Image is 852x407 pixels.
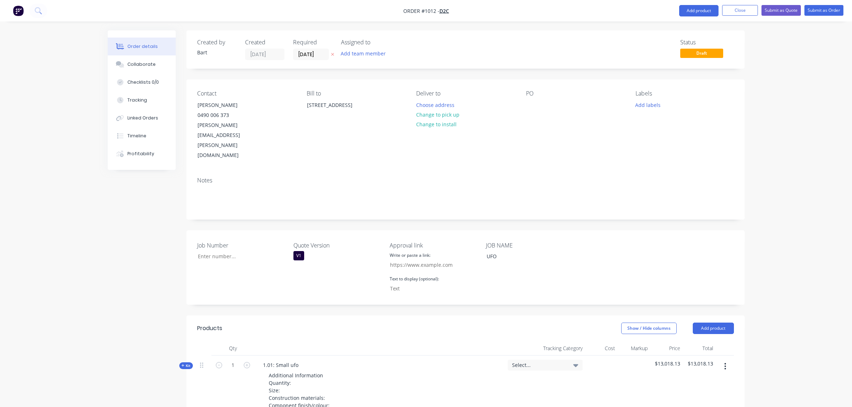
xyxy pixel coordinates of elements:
div: Total [683,341,716,355]
button: Change to install [412,119,460,129]
span: $13,018.13 [653,360,680,367]
div: Bart [197,49,237,56]
div: Created [245,39,284,46]
div: Tracking Category [505,341,585,355]
div: Checklists 0/0 [127,79,159,85]
div: Timeline [127,133,146,139]
button: Collaborate [108,55,176,73]
label: Approval link [390,241,479,250]
button: Submit as Order [804,5,843,16]
button: Kit [179,362,193,369]
div: Profitability [127,151,154,157]
button: Choose address [412,100,458,109]
div: V1 [293,251,304,260]
button: Profitability [108,145,176,163]
div: [PERSON_NAME] [198,100,257,110]
div: Qty [211,341,254,355]
button: Submit as Quote [761,5,801,16]
div: PO [526,90,624,97]
div: Products [197,324,222,333]
button: Timeline [108,127,176,145]
input: https://www.example.com [386,260,471,270]
span: Order #1012 - [403,8,439,14]
button: Checklists 0/0 [108,73,176,91]
label: Quote Version [293,241,383,250]
label: Text to display (optional): [390,276,439,282]
div: Markup [618,341,651,355]
div: Price [651,341,683,355]
button: Linked Orders [108,109,176,127]
button: Add product [679,5,719,16]
input: Enter number... [192,251,286,262]
div: [PERSON_NAME]0490 006 373[PERSON_NAME][EMAIL_ADDRESS][PERSON_NAME][DOMAIN_NAME] [191,100,263,161]
div: Assigned to [341,39,413,46]
div: Required [293,39,332,46]
div: Labels [636,90,734,97]
button: Order details [108,38,176,55]
label: JOB NAME [486,241,575,250]
button: Change to pick up [412,110,463,119]
button: Add team member [341,49,390,58]
span: Kit [181,363,191,368]
label: Write or paste a link: [390,252,430,259]
button: Add product [693,323,734,334]
div: [STREET_ADDRESS] [307,100,366,110]
button: Add labels [632,100,664,109]
a: D2C [439,8,449,14]
div: [PERSON_NAME][EMAIL_ADDRESS][PERSON_NAME][DOMAIN_NAME] [198,120,257,160]
button: Show / Hide columns [621,323,677,334]
div: Order details [127,43,158,50]
div: Status [680,39,734,46]
div: Collaborate [127,61,156,68]
span: Select... [512,361,566,369]
span: Draft [680,49,723,58]
button: Add team member [337,49,389,58]
button: Tracking [108,91,176,109]
input: Text [386,283,471,294]
button: Close [722,5,758,16]
img: Factory [13,5,24,16]
div: Contact [197,90,295,97]
div: 1.01: Small ufo [257,360,304,370]
div: 0490 006 373 [198,110,257,120]
div: Created by [197,39,237,46]
span: $13,018.13 [686,360,713,367]
div: Cost [585,341,618,355]
label: Job Number [197,241,287,250]
div: Linked Orders [127,115,158,121]
div: Notes [197,177,734,184]
div: Tracking [127,97,147,103]
div: [STREET_ADDRESS] [301,100,373,123]
div: UFO [481,251,570,261]
div: Bill to [307,90,405,97]
div: Deliver to [416,90,514,97]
